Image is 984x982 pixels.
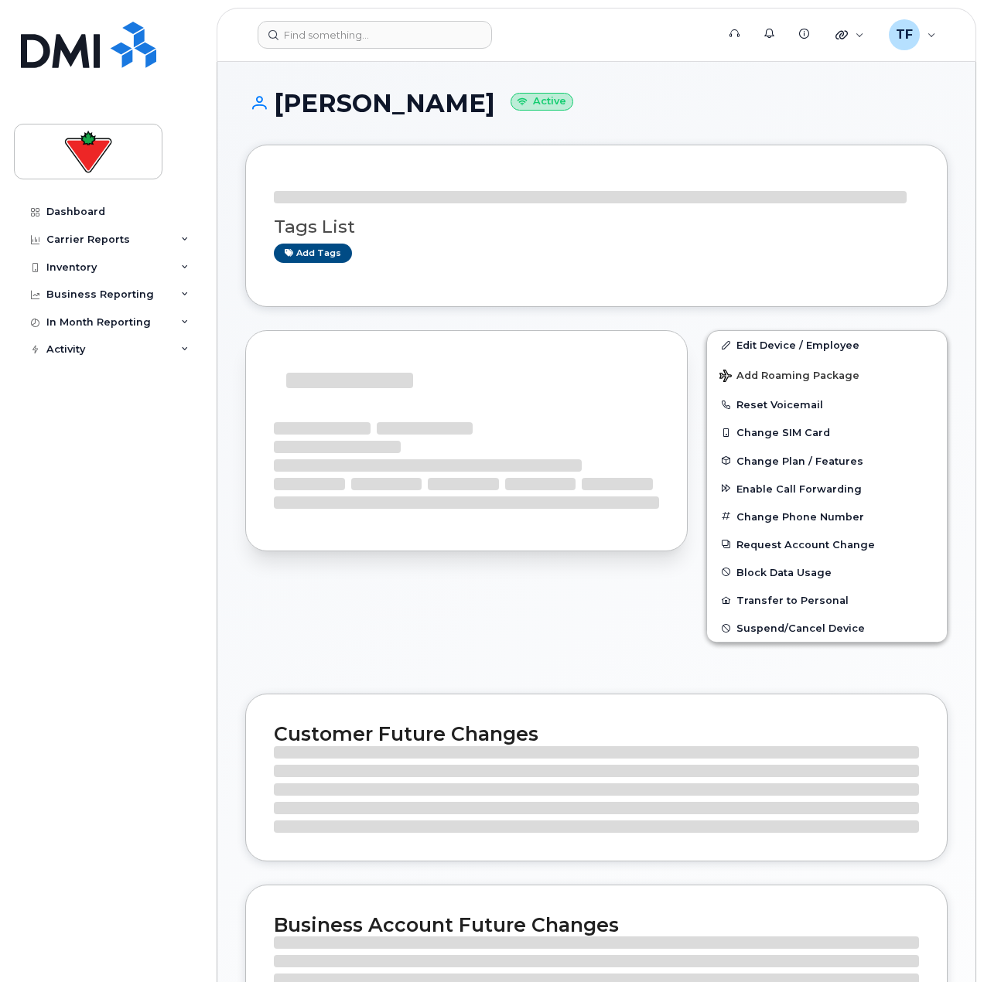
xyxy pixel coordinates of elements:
h3: Tags List [274,217,919,237]
span: Enable Call Forwarding [736,482,862,494]
span: Change Plan / Features [736,455,863,466]
h2: Customer Future Changes [274,722,919,745]
button: Enable Call Forwarding [707,475,947,503]
button: Change Phone Number [707,503,947,530]
button: Add Roaming Package [707,359,947,390]
button: Request Account Change [707,530,947,558]
a: Add tags [274,244,352,263]
button: Change Plan / Features [707,447,947,475]
button: Reset Voicemail [707,390,947,418]
span: Add Roaming Package [719,370,859,384]
a: Edit Device / Employee [707,331,947,359]
small: Active [511,93,573,111]
button: Transfer to Personal [707,586,947,614]
button: Block Data Usage [707,558,947,586]
button: Change SIM Card [707,418,947,446]
span: Suspend/Cancel Device [736,622,865,634]
h1: [PERSON_NAME] [245,90,948,117]
button: Suspend/Cancel Device [707,614,947,642]
h2: Business Account Future Changes [274,913,919,936]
